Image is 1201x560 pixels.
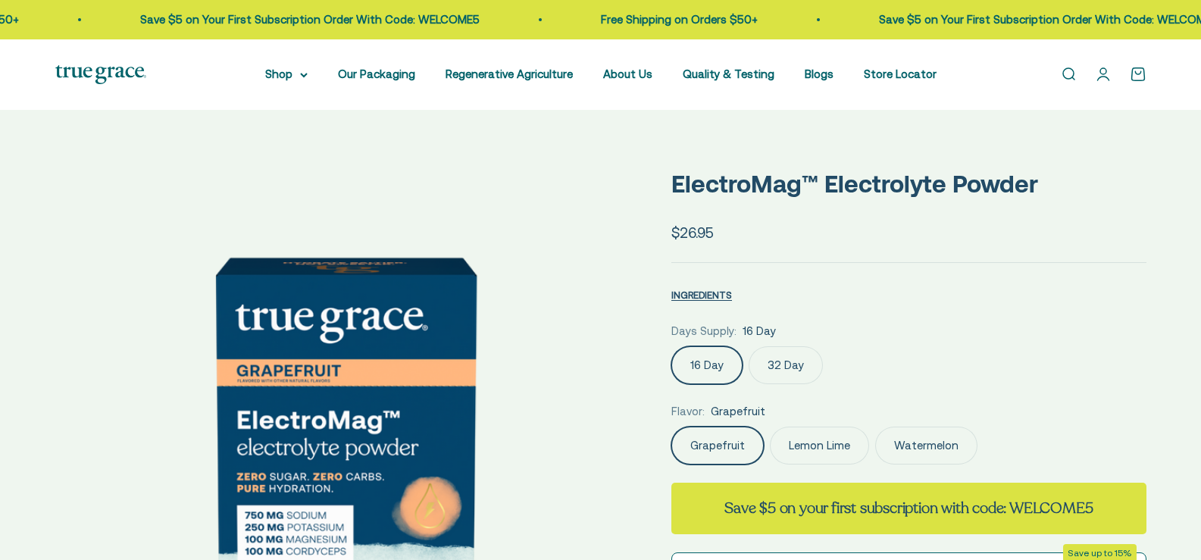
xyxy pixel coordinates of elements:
button: INGREDIENTS [671,286,732,304]
strong: Save $5 on your first subscription with code: WELCOME5 [724,498,1093,518]
a: Regenerative Agriculture [446,67,573,80]
sale-price: $26.95 [671,221,714,244]
span: 16 Day [743,322,776,340]
a: Store Locator [864,67,937,80]
summary: Shop [265,65,308,83]
span: Grapefruit [711,402,765,421]
p: ElectroMag™ Electrolyte Powder [671,164,1146,203]
a: Quality & Testing [683,67,774,80]
p: Save $5 on Your First Subscription Order With Code: WELCOME5 [127,11,467,29]
span: INGREDIENTS [671,289,732,301]
a: About Us [603,67,652,80]
a: Free Shipping on Orders $50+ [588,13,745,26]
a: Our Packaging [338,67,415,80]
legend: Flavor: [671,402,705,421]
legend: Days Supply: [671,322,737,340]
a: Blogs [805,67,834,80]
